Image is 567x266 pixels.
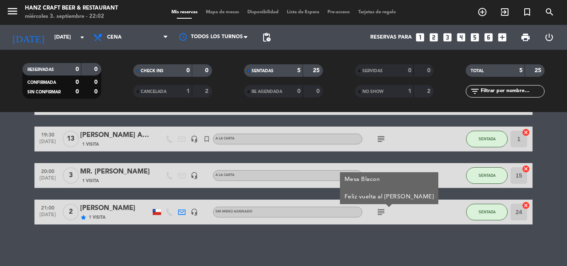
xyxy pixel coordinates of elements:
i: looks_one [415,32,425,43]
span: 1 Visita [82,141,99,148]
div: [PERSON_NAME] [80,203,151,214]
i: add_circle_outline [477,7,487,17]
i: star [80,214,87,221]
strong: 0 [205,68,210,73]
strong: 0 [76,66,79,72]
span: 1 Visita [89,214,105,221]
i: looks_two [428,32,439,43]
div: MR. [PERSON_NAME] [80,166,151,177]
i: turned_in_not [522,7,532,17]
i: headset_mic [191,172,198,179]
span: RE AGENDADA [252,90,282,94]
button: SENTADA [466,131,508,147]
span: Lista de Espera [283,10,323,15]
span: 3 [63,167,79,184]
span: 13 [63,131,79,147]
strong: 0 [408,68,411,73]
i: subject [376,134,386,144]
i: looks_3 [442,32,453,43]
strong: 5 [519,68,523,73]
strong: 1 [186,88,190,94]
strong: 0 [316,88,321,94]
div: miércoles 3. septiembre - 22:02 [25,12,118,21]
button: SENTADA [466,167,508,184]
span: SIN CONFIRMAR [27,90,61,94]
span: 20:00 [37,166,58,176]
div: [PERSON_NAME] ADVENTURES [80,130,151,141]
div: Hanz Craft Beer & Restaurant [25,4,118,12]
i: headset_mic [191,135,198,143]
i: search [545,7,555,17]
div: LOG OUT [537,25,561,50]
span: pending_actions [262,32,271,42]
span: SENTADA [479,173,496,178]
strong: 0 [94,66,99,72]
i: cancel [522,128,530,137]
span: A la carta [215,173,235,177]
span: Pre-acceso [323,10,354,15]
strong: 5 [297,68,301,73]
span: Tarjetas de regalo [354,10,400,15]
span: Disponibilidad [243,10,283,15]
i: turned_in_not [203,135,210,143]
span: 19:30 [37,129,58,139]
span: [DATE] [37,212,58,222]
span: Cena [107,34,122,40]
i: subject [376,207,386,217]
span: TOTAL [471,69,484,73]
i: power_settings_new [544,32,554,42]
strong: 1 [408,88,411,94]
span: [DATE] [37,139,58,149]
span: Mapa de mesas [202,10,243,15]
div: Mesa Blacon Feliz vuelta al [PERSON_NAME] [345,175,434,201]
i: filter_list [470,86,480,96]
span: [DATE] [37,176,58,185]
i: add_box [497,32,508,43]
strong: 0 [94,79,99,85]
strong: 0 [76,79,79,85]
span: SENTADAS [252,69,274,73]
span: Reservas para [370,34,412,40]
strong: 2 [205,88,210,94]
strong: 0 [297,88,301,94]
span: 2 [63,204,79,220]
strong: 2 [427,88,432,94]
span: CANCELADA [141,90,166,94]
span: NO SHOW [362,90,384,94]
i: looks_4 [456,32,467,43]
span: CONFIRMADA [27,81,56,85]
span: SERVIDAS [362,69,383,73]
i: looks_6 [483,32,494,43]
i: arrow_drop_down [77,32,87,42]
input: Filtrar por nombre... [480,87,544,96]
i: headset_mic [191,208,198,216]
span: CHECK INS [141,69,164,73]
i: cancel [522,165,530,173]
span: print [521,32,530,42]
strong: 0 [427,68,432,73]
strong: 0 [94,89,99,95]
span: A la carta [215,137,235,140]
span: SENTADA [479,137,496,141]
span: Mis reservas [167,10,202,15]
i: menu [6,5,19,17]
span: 21:00 [37,203,58,212]
span: 1 Visita [82,178,99,184]
span: RESERVADAS [27,68,54,72]
strong: 25 [313,68,321,73]
strong: 0 [186,68,190,73]
i: cancel [522,201,530,210]
i: exit_to_app [500,7,510,17]
button: SENTADA [466,204,508,220]
span: SENTADA [479,210,496,214]
span: Sin menú asignado [215,210,252,213]
strong: 0 [76,89,79,95]
i: subject [376,171,386,181]
button: menu [6,5,19,20]
strong: 25 [535,68,543,73]
i: [DATE] [6,28,50,46]
i: looks_5 [469,32,480,43]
